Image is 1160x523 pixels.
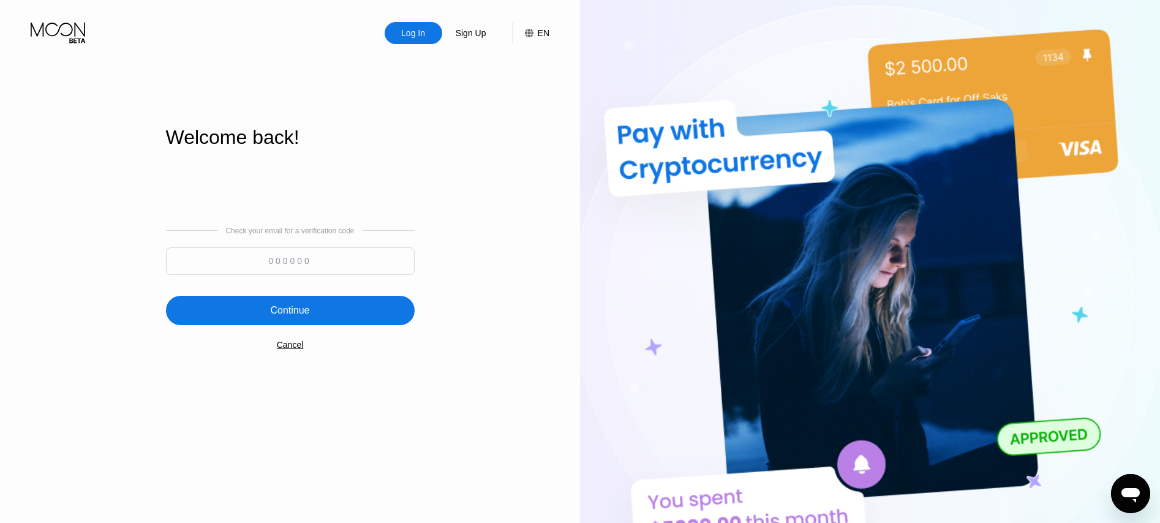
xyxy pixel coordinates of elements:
[454,27,488,39] div: Sign Up
[400,27,426,39] div: Log In
[166,247,415,275] input: 000000
[538,28,549,38] div: EN
[166,126,415,149] div: Welcome back!
[442,22,500,44] div: Sign Up
[277,340,304,350] div: Cancel
[225,227,354,235] div: Check your email for a verification code
[512,22,549,44] div: EN
[385,22,442,44] div: Log In
[270,304,309,317] div: Continue
[166,296,415,325] div: Continue
[1111,474,1150,513] iframe: Button to launch messaging window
